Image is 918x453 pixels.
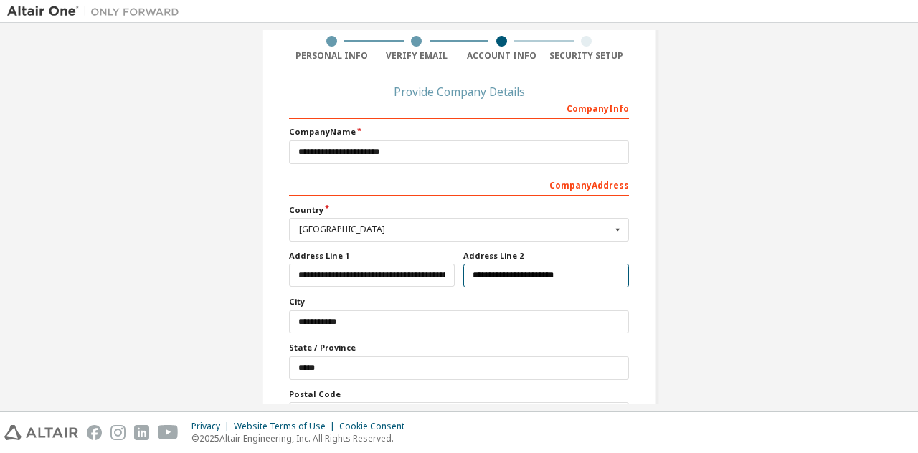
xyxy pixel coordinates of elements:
img: altair_logo.svg [4,425,78,440]
div: Verify Email [374,50,460,62]
div: Company Address [289,173,629,196]
p: © 2025 Altair Engineering, Inc. All Rights Reserved. [191,432,413,444]
div: [GEOGRAPHIC_DATA] [299,225,611,234]
label: State / Province [289,342,629,353]
img: facebook.svg [87,425,102,440]
label: Country [289,204,629,216]
div: Website Terms of Use [234,421,339,432]
div: Personal Info [289,50,374,62]
div: Cookie Consent [339,421,413,432]
img: Altair One [7,4,186,19]
div: Security Setup [544,50,630,62]
img: instagram.svg [110,425,126,440]
div: Company Info [289,96,629,119]
div: Privacy [191,421,234,432]
label: City [289,296,629,307]
img: youtube.svg [158,425,179,440]
div: Provide Company Details [289,87,629,96]
label: Address Line 1 [289,250,455,262]
div: Account Info [459,50,544,62]
label: Postal Code [289,388,629,400]
label: Company Name [289,126,629,138]
label: Address Line 2 [463,250,629,262]
img: linkedin.svg [134,425,149,440]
